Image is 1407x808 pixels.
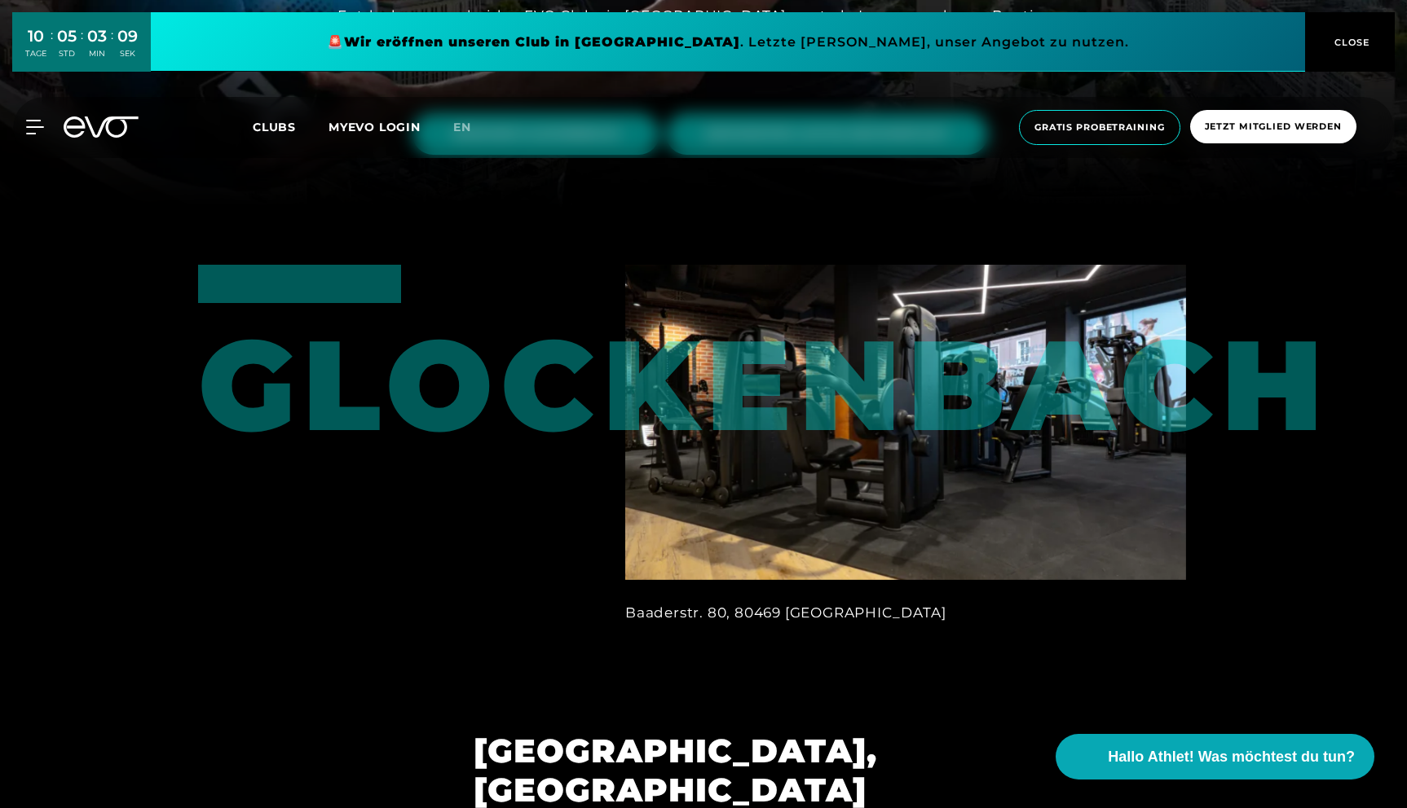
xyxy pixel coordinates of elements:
div: 03 [87,24,107,48]
a: Jetzt Mitglied werden [1185,110,1361,145]
span: Jetzt Mitglied werden [1205,120,1342,134]
a: en [453,118,491,137]
span: Hallo Athlet! Was möchtest du tun? [1108,746,1355,768]
div: : [81,26,83,69]
div: Glockenbach [198,265,350,448]
a: MYEVO LOGIN [329,120,421,134]
div: 05 [57,24,77,48]
a: Clubs [253,119,329,134]
div: MIN [87,48,107,59]
div: 09 [117,24,138,48]
span: Clubs [253,120,296,134]
img: München, Glockenbach [625,265,1186,580]
span: Gratis Probetraining [1034,121,1165,134]
div: : [111,26,113,69]
button: Hallo Athlet! Was möchtest du tun? [1056,734,1374,779]
div: TAGE [25,48,46,59]
span: CLOSE [1330,35,1370,50]
button: CLOSE [1305,12,1395,72]
a: Gratis Probetraining [1014,110,1185,145]
div: STD [57,48,77,59]
span: en [453,120,471,134]
div: Baaderstr. 80, 80469 [GEOGRAPHIC_DATA] [625,599,1186,626]
div: 10 [25,24,46,48]
div: SEK [117,48,138,59]
div: : [51,26,53,69]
